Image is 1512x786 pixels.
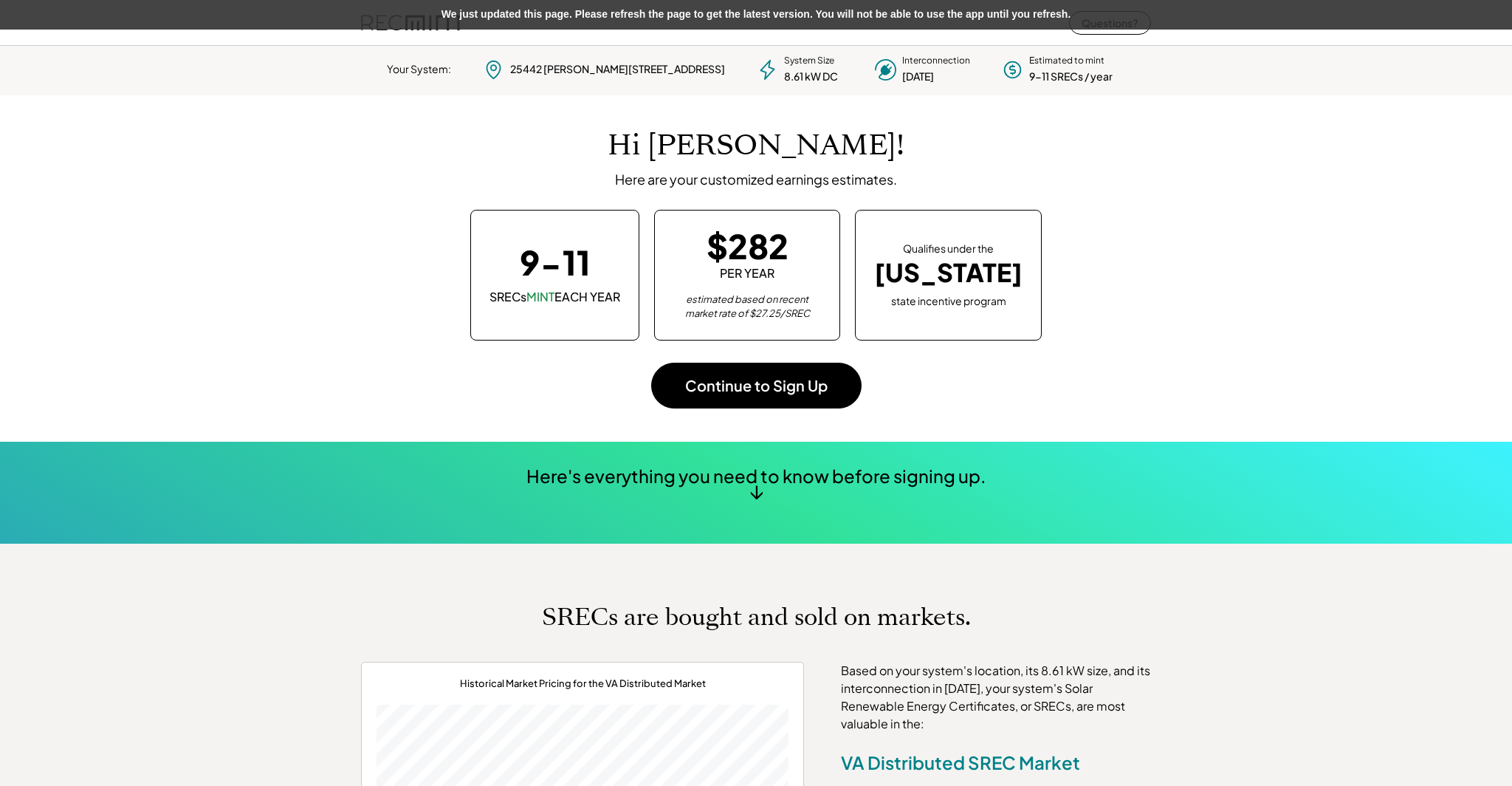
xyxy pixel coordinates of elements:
[615,171,897,188] div: Here are your customized earnings estimates.
[784,55,834,67] div: System Size
[608,129,904,163] h1: Hi [PERSON_NAME]!
[902,55,970,67] div: Interconnection
[460,677,706,690] div: Historical Market Pricing for the VA Distributed Market
[520,245,591,278] div: 9-11
[749,479,763,502] div: ↓
[526,464,986,489] div: Here's everything you need to know before signing up.
[489,289,620,305] div: SRECs EACH YEAR
[891,292,1006,309] div: state incentive program
[542,603,971,632] h1: SRECs are bought and sold on markets.
[651,363,862,409] button: Continue to Sign Up
[387,62,451,77] div: Your System:
[902,69,934,84] div: [DATE]
[1029,69,1113,84] div: 9-11 SRECs / year
[720,265,774,281] div: PER YEAR
[510,62,725,77] div: 25442 [PERSON_NAME][STREET_ADDRESS]
[841,751,1080,774] div: VA Distributed SREC Market
[903,242,994,256] div: Qualifies under the
[707,229,788,262] div: $282
[841,662,1151,733] div: Based on your system's location, its 8.61 kW size, and its interconnection in [DATE], your system...
[874,258,1023,288] div: [US_STATE]
[784,69,838,84] div: 8.61 kW DC
[673,293,821,321] div: estimated based on recent market rate of $27.25/SREC
[1029,55,1104,67] div: Estimated to mint
[526,289,554,304] font: MINT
